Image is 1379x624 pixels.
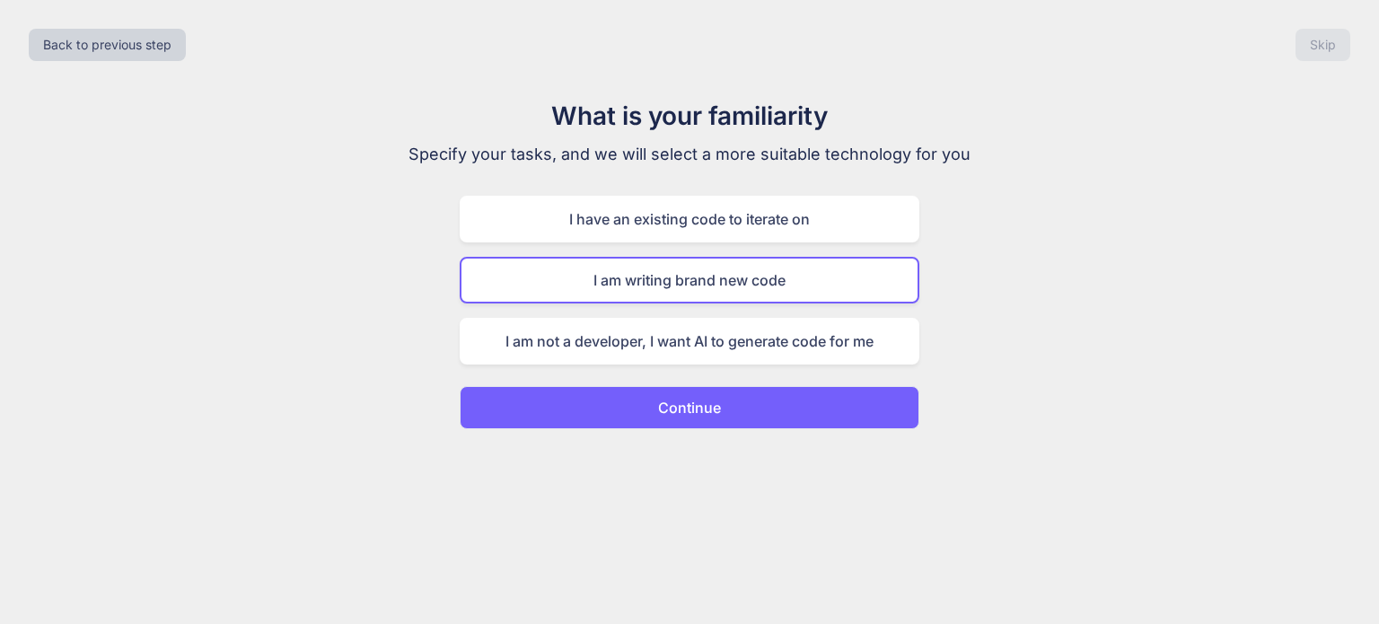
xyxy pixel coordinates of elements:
div: I am writing brand new code [460,257,919,303]
button: Continue [460,386,919,429]
div: I am not a developer, I want AI to generate code for me [460,318,919,365]
button: Back to previous step [29,29,186,61]
h1: What is your familiarity [388,97,991,135]
p: Specify your tasks, and we will select a more suitable technology for you [388,142,991,167]
div: I have an existing code to iterate on [460,196,919,242]
p: Continue [658,397,721,418]
button: Skip [1296,29,1350,61]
